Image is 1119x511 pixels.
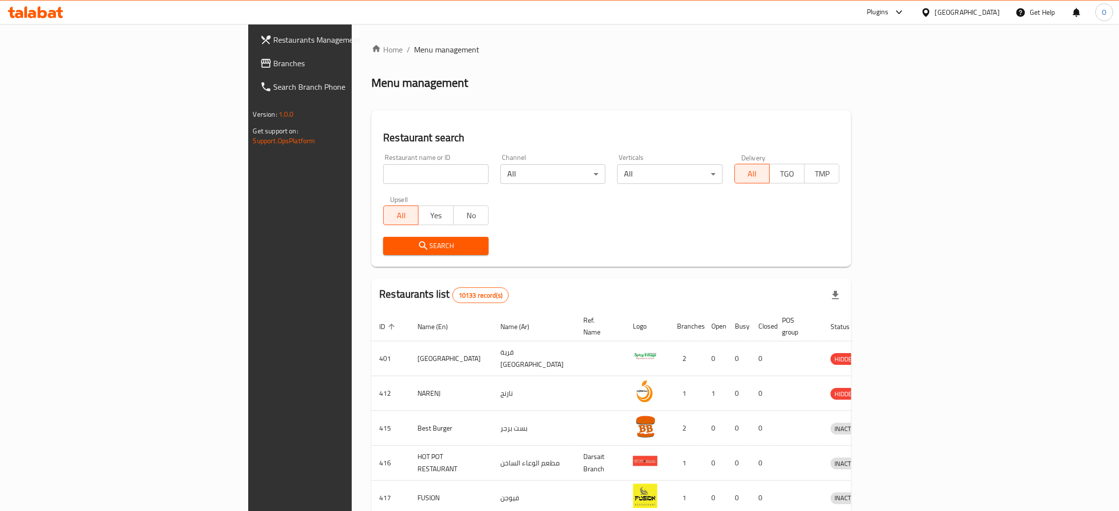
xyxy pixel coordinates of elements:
h2: Restaurants list [379,287,509,303]
td: 0 [751,446,774,481]
span: Menu management [414,44,479,55]
th: Branches [669,311,703,341]
div: All [617,164,723,184]
span: HIDDEN [831,354,860,365]
span: HIDDEN [831,388,860,400]
button: Search [383,237,489,255]
span: INACTIVE [831,492,864,504]
td: Best Burger [410,411,493,446]
td: 0 [727,341,751,376]
td: Darsait Branch [575,446,625,481]
a: Restaurants Management [252,28,435,51]
button: TMP [804,164,839,183]
span: All [739,167,766,181]
th: Closed [751,311,774,341]
h2: Restaurant search [383,130,839,145]
span: Status [831,321,862,332]
span: Ref. Name [583,314,613,338]
th: Busy [727,311,751,341]
a: Branches [252,51,435,75]
nav: breadcrumb [371,44,851,55]
button: Yes [418,205,453,225]
span: 1.0.0 [279,108,294,121]
span: POS group [782,314,811,338]
span: TMP [808,167,835,181]
div: Plugins [867,6,888,18]
td: 0 [727,446,751,481]
a: Support.OpsPlatform [253,134,315,147]
span: 10133 record(s) [453,291,508,300]
button: No [453,205,489,225]
td: HOT POT RESTAURANT [410,446,493,481]
td: 0 [703,341,727,376]
td: 1 [669,376,703,411]
a: Search Branch Phone [252,75,435,99]
span: INACTIVE [831,423,864,434]
td: قرية [GEOGRAPHIC_DATA] [493,341,575,376]
button: All [383,205,418,225]
span: ID [379,321,398,332]
th: Logo [625,311,669,341]
label: Delivery [741,154,766,161]
td: بست برجر [493,411,575,446]
span: Yes [422,208,449,223]
span: Restaurants Management [274,34,427,46]
button: TGO [769,164,805,183]
td: [GEOGRAPHIC_DATA] [410,341,493,376]
span: No [458,208,485,223]
span: Branches [274,57,427,69]
span: All [388,208,415,223]
div: HIDDEN [831,353,860,365]
span: Search Branch Phone [274,81,427,93]
td: مطعم الوعاء الساخن [493,446,575,481]
td: 0 [703,411,727,446]
div: [GEOGRAPHIC_DATA] [935,7,1000,18]
span: O [1102,7,1106,18]
span: Name (Ar) [500,321,542,332]
label: Upsell [390,196,408,203]
th: Open [703,311,727,341]
div: Export file [824,283,847,307]
td: 0 [727,376,751,411]
span: Search [391,240,481,252]
span: Get support on: [253,125,298,137]
td: 2 [669,411,703,446]
td: 0 [727,411,751,446]
td: 0 [751,376,774,411]
input: Search for restaurant name or ID.. [383,164,489,184]
img: HOT POT RESTAURANT [633,449,657,473]
td: 2 [669,341,703,376]
img: NARENJ [633,379,657,404]
span: Version: [253,108,277,121]
td: 1 [703,376,727,411]
td: 0 [703,446,727,481]
button: All [734,164,770,183]
div: Total records count [452,287,509,303]
td: NARENJ [410,376,493,411]
td: نارنج [493,376,575,411]
span: TGO [774,167,801,181]
span: Name (En) [417,321,461,332]
img: FUSION [633,484,657,508]
span: INACTIVE [831,458,864,469]
td: 0 [751,341,774,376]
img: Best Burger [633,414,657,438]
td: 1 [669,446,703,481]
div: All [500,164,606,184]
td: 0 [751,411,774,446]
img: Spicy Village [633,344,657,369]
